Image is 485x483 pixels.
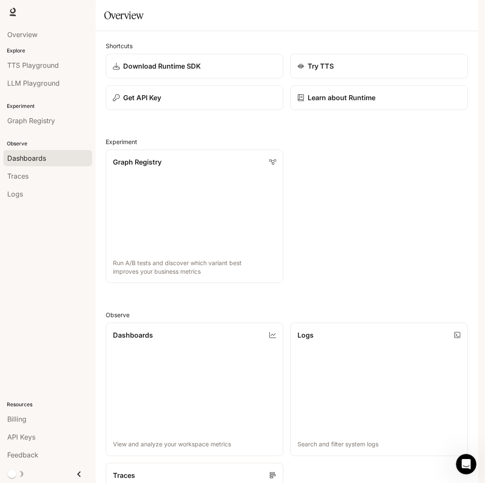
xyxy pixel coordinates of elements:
[106,85,283,110] button: Get API Key
[106,150,283,283] a: Graph RegistryRun A/B tests and discover which variant best improves your business metrics
[297,330,314,340] p: Logs
[104,7,144,24] h1: Overview
[106,137,468,146] h2: Experiment
[113,330,153,340] p: Dashboards
[297,440,461,448] p: Search and filter system logs
[113,470,135,480] p: Traces
[106,323,283,456] a: DashboardsView and analyze your workspace metrics
[106,310,468,319] h2: Observe
[123,93,161,103] p: Get API Key
[290,323,468,456] a: LogsSearch and filter system logs
[308,61,334,71] p: Try TTS
[308,93,375,103] p: Learn about Runtime
[106,41,468,50] h2: Shortcuts
[106,54,283,78] a: Download Runtime SDK
[113,259,276,276] p: Run A/B tests and discover which variant best improves your business metrics
[113,440,276,448] p: View and analyze your workspace metrics
[123,61,201,71] p: Download Runtime SDK
[290,54,468,78] a: Try TTS
[456,454,476,474] iframe: Intercom live chat
[113,157,162,167] p: Graph Registry
[290,85,468,110] a: Learn about Runtime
